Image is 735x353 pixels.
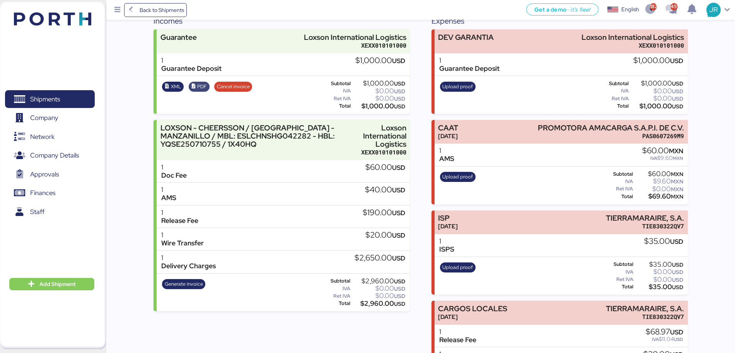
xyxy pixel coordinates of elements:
[440,172,476,182] button: Upload proof
[440,262,476,272] button: Upload proof
[361,124,406,148] div: Loxson International Logistics
[538,132,684,140] div: PAS0607269M9
[606,305,684,313] div: TIERRAMARAIRE, S.A.
[394,95,405,102] span: USD
[672,269,683,276] span: USD
[438,214,458,222] div: ISP
[438,132,458,140] div: [DATE]
[635,262,683,267] div: $35.00
[140,5,184,15] span: Back to Shipments
[392,209,405,217] span: USD
[600,88,629,94] div: IVA
[634,178,683,184] div: $9.60
[363,209,405,217] div: $190.00
[634,171,683,177] div: $60.00
[162,82,184,92] button: XML
[365,163,405,172] div: $60.00
[161,209,198,217] div: 1
[162,279,205,289] button: Generate invoice
[600,186,633,192] div: Ret IVA
[352,286,406,291] div: $0.00
[392,254,405,262] span: USD
[672,261,683,268] span: USD
[642,147,683,155] div: $60.00
[600,269,633,275] div: IVA
[392,57,405,65] span: USD
[673,155,683,161] span: MXN
[214,82,252,92] button: Cancel invoice
[606,313,684,321] div: TIE830322QV7
[582,41,684,50] div: XEXX010101000
[394,293,405,300] span: USD
[394,300,405,307] span: USD
[634,194,683,199] div: $69.60
[709,5,718,15] span: JR
[352,81,405,86] div: $1,000.00
[672,284,683,291] span: USD
[670,57,683,65] span: USD
[630,103,683,109] div: $1,000.00
[161,194,176,202] div: AMS
[161,254,216,262] div: 1
[606,222,684,230] div: TIE830322QV7
[322,103,351,109] div: Total
[39,279,76,289] span: Add Shipment
[582,33,684,41] div: Loxson International Logistics
[672,276,683,283] span: USD
[630,96,683,101] div: $0.00
[352,278,406,284] div: $2,960.00
[600,262,633,267] div: Subtotal
[672,103,683,110] span: USD
[600,171,633,177] div: Subtotal
[439,245,454,254] div: ISPS
[439,65,500,73] div: Guarantee Deposit
[669,147,683,155] span: MXN
[635,277,683,283] div: $0.00
[438,33,494,41] div: DEV GARANTIA
[600,103,629,109] div: Total
[5,128,95,146] a: Network
[355,254,405,262] div: $2,650.00
[322,286,350,291] div: IVA
[442,263,473,272] span: Upload proof
[438,305,507,313] div: CARGOS LOCALES
[197,82,207,91] span: PDF
[644,237,683,246] div: $35.00
[322,278,350,284] div: Subtotal
[646,336,683,342] div: $11.04
[392,231,405,240] span: USD
[671,171,683,178] span: MXN
[161,57,222,65] div: 1
[621,5,639,14] div: English
[322,96,351,101] div: Ret IVA
[30,150,79,161] span: Company Details
[392,186,405,194] span: USD
[672,88,683,95] span: USD
[352,88,405,94] div: $0.00
[161,171,187,180] div: Doc Fee
[352,301,406,307] div: $2,960.00
[322,301,350,306] div: Total
[304,33,406,41] div: Loxson International Logistics
[650,155,657,161] span: IVA
[672,80,683,87] span: USD
[600,81,629,86] div: Subtotal
[30,94,60,105] span: Shipments
[161,186,176,194] div: 1
[394,285,405,292] span: USD
[670,328,683,336] span: USD
[671,193,683,200] span: MXN
[646,328,683,336] div: $68.97
[431,15,688,27] div: Expenses
[365,231,405,240] div: $20.00
[189,82,210,92] button: PDF
[439,57,500,65] div: 1
[161,65,222,73] div: Guarantee Deposit
[30,112,58,123] span: Company
[630,88,683,94] div: $0.00
[652,336,659,343] span: IVA
[600,194,633,199] div: Total
[5,90,95,108] a: Shipments
[439,155,454,163] div: AMS
[439,336,476,344] div: Release Fee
